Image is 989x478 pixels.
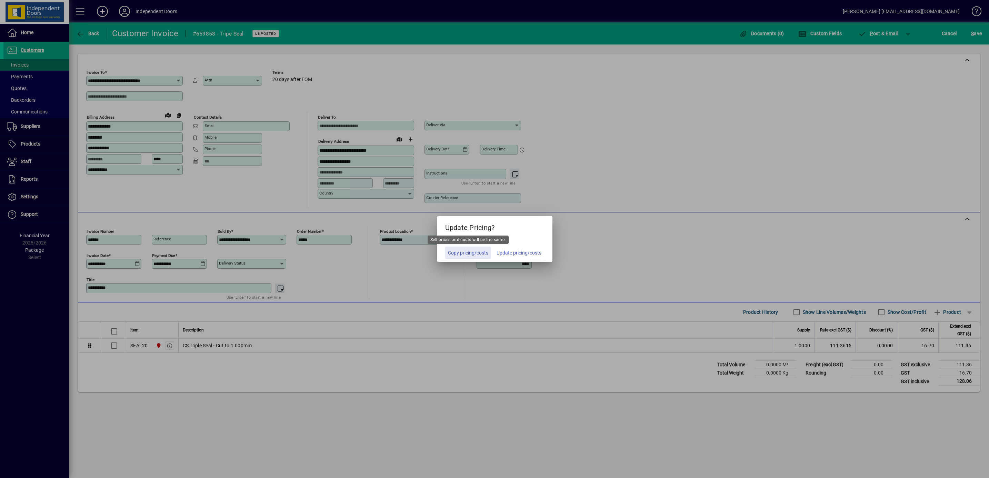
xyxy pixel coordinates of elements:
div: Sell prices and costs will be the same. [428,236,509,244]
span: Copy pricing/costs [448,249,488,257]
button: Update pricing/costs [494,247,544,259]
h5: Update Pricing? [437,216,552,236]
button: Copy pricing/costs [445,247,491,259]
span: Update pricing/costs [497,249,541,257]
